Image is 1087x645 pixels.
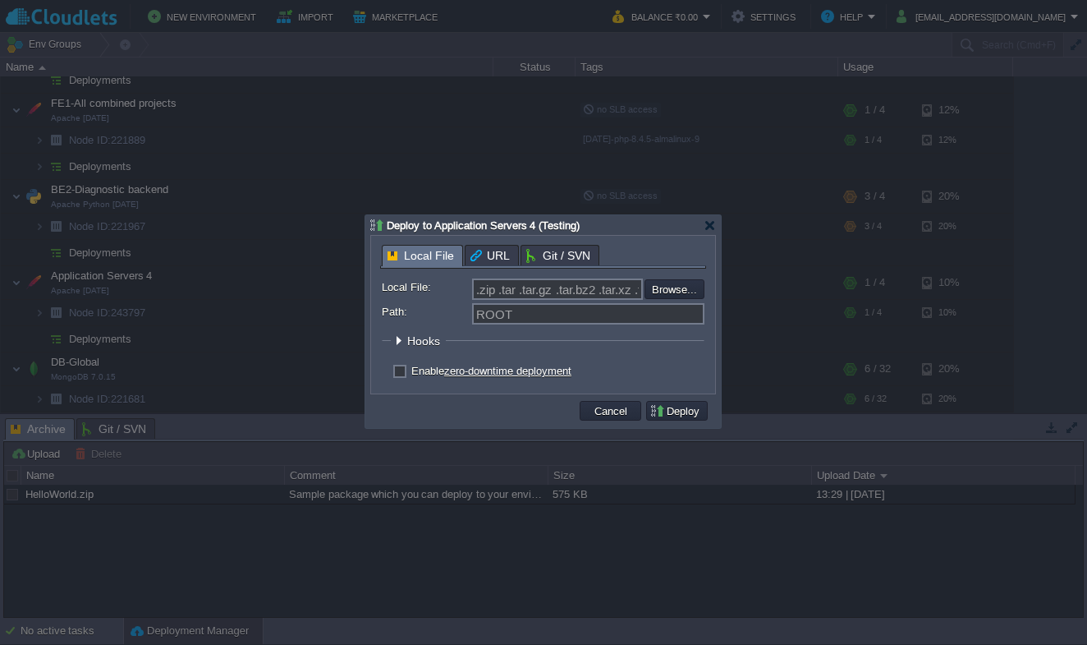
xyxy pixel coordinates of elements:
[382,279,470,296] label: Local File:
[649,403,704,418] button: Deploy
[526,246,590,265] span: Git / SVN
[444,365,571,377] a: zero-downtime deployment
[388,246,454,266] span: Local File
[470,246,510,265] span: URL
[387,219,580,232] span: Deploy to Application Servers 4 (Testing)
[407,334,444,348] span: Hooks
[382,303,470,320] label: Path:
[589,403,632,418] button: Cancel
[411,365,571,377] label: Enable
